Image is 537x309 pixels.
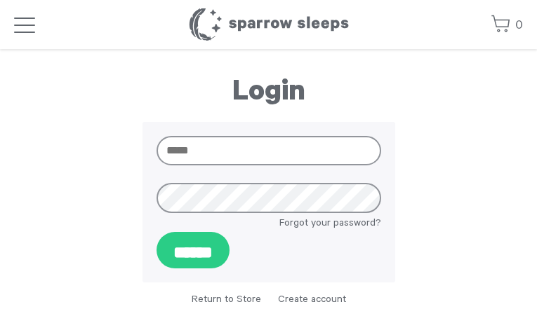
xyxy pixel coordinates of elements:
[278,295,346,306] a: Create account
[279,217,381,232] a: Forgot your password?
[142,77,395,112] h1: Login
[491,11,523,41] a: 0
[188,7,350,42] h1: Sparrow Sleeps
[192,295,261,306] a: Return to Store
